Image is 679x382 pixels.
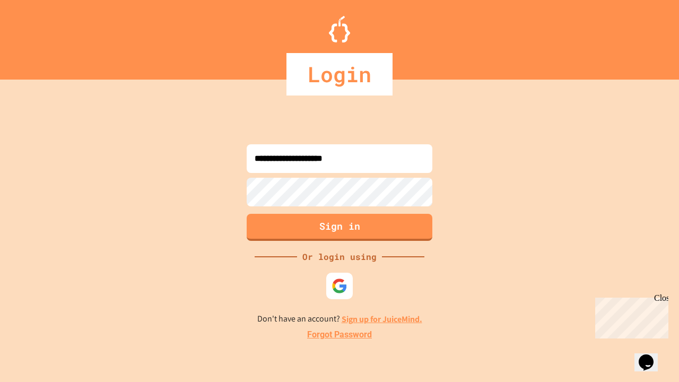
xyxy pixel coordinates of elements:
iframe: chat widget [591,293,668,338]
a: Forgot Password [307,328,372,341]
button: Sign in [247,214,432,241]
div: Login [286,53,393,95]
img: Logo.svg [329,16,350,42]
div: Chat with us now!Close [4,4,73,67]
div: Or login using [297,250,382,263]
p: Don't have an account? [257,312,422,326]
img: google-icon.svg [332,278,347,294]
a: Sign up for JuiceMind. [342,314,422,325]
iframe: chat widget [634,340,668,371]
